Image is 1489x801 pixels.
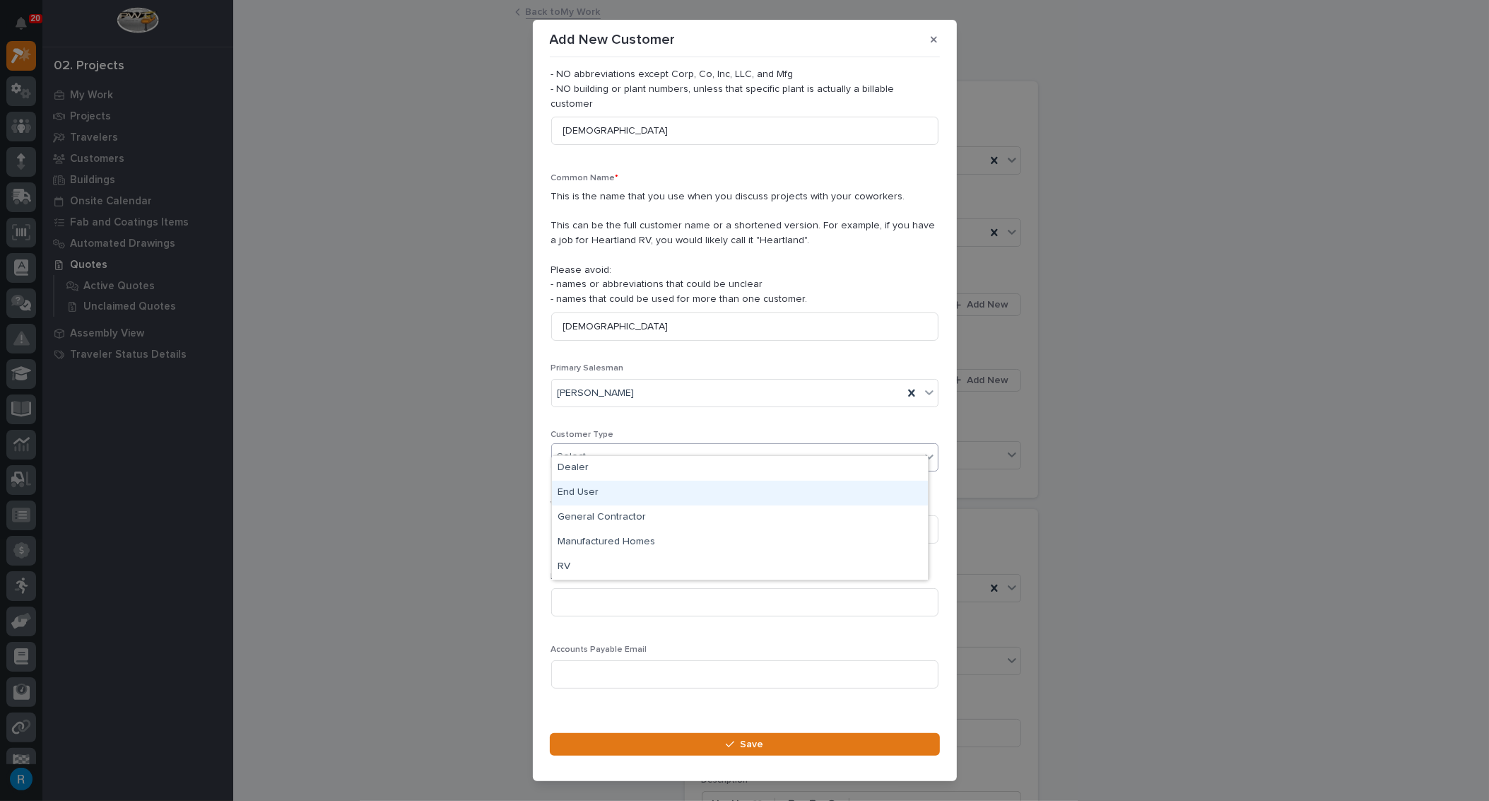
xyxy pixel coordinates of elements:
span: [PERSON_NAME] [558,386,635,401]
div: RV [552,555,928,580]
div: Manufactured Homes [552,530,928,555]
span: Customer Type [551,431,614,439]
span: Accounts Payable Email [551,645,647,654]
div: Dealer [552,456,928,481]
p: Add New Customer [550,31,676,48]
div: End User [552,481,928,505]
div: Select... [558,450,593,464]
span: Primary Salesman [551,364,624,373]
div: General Contractor [552,505,928,530]
span: Save [740,738,763,751]
p: This is the name that you use when you discuss projects with your coworkers. This can be the full... [551,189,938,307]
button: Save [550,733,940,756]
p: - FULL customer name (including "RV", Inc, etc.) - Use the FULL billable name for customers like ... [551,37,938,111]
span: Common Name [551,174,619,182]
